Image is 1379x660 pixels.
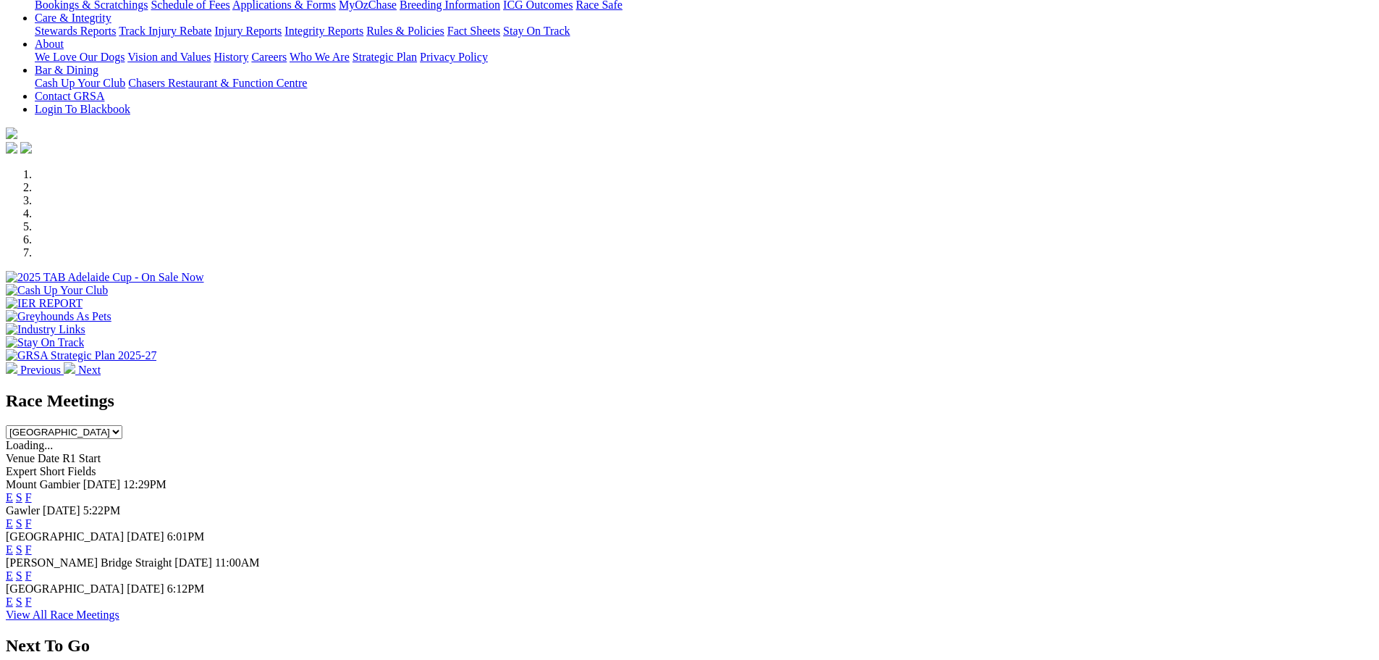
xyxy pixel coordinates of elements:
span: 6:01PM [167,530,205,543]
span: Expert [6,465,37,477]
a: E [6,491,13,504]
div: Bar & Dining [35,77,1373,90]
span: Short [40,465,65,477]
span: Gawler [6,504,40,517]
a: Who We Are [290,51,350,63]
a: Chasers Restaurant & Function Centre [128,77,307,89]
span: [DATE] [83,478,121,490]
a: Care & Integrity [35,12,111,24]
a: E [6,596,13,608]
img: Greyhounds As Pets [6,310,111,323]
a: Rules & Policies [366,25,444,37]
a: Vision and Values [127,51,211,63]
img: Industry Links [6,323,85,336]
a: S [16,517,22,530]
h2: Race Meetings [6,391,1373,411]
span: R1 Start [62,452,101,464]
a: Stay On Track [503,25,570,37]
a: S [16,596,22,608]
a: Stewards Reports [35,25,116,37]
a: Next [64,364,101,376]
div: About [35,51,1373,64]
a: Strategic Plan [353,51,417,63]
span: Previous [20,364,61,376]
a: Privacy Policy [420,51,488,63]
img: logo-grsa-white.png [6,128,17,139]
img: facebook.svg [6,142,17,154]
span: [GEOGRAPHIC_DATA] [6,582,124,595]
span: 5:22PM [83,504,121,517]
span: [GEOGRAPHIC_DATA] [6,530,124,543]
span: 6:12PM [167,582,205,595]
a: F [25,569,32,582]
span: Mount Gambier [6,478,80,490]
a: F [25,491,32,504]
a: S [16,543,22,556]
a: Track Injury Rebate [119,25,211,37]
span: 12:29PM [123,478,166,490]
span: [DATE] [127,530,164,543]
span: Venue [6,452,35,464]
a: Integrity Reports [284,25,363,37]
a: F [25,596,32,608]
a: S [16,569,22,582]
a: S [16,491,22,504]
a: Injury Reports [214,25,282,37]
a: E [6,517,13,530]
a: Careers [251,51,287,63]
img: Stay On Track [6,336,84,349]
a: Previous [6,364,64,376]
a: Fact Sheets [447,25,500,37]
span: 11:00AM [215,556,260,569]
div: Care & Integrity [35,25,1373,38]
h2: Next To Go [6,636,1373,656]
span: Loading... [6,439,53,451]
a: View All Race Meetings [6,609,119,621]
a: We Love Our Dogs [35,51,125,63]
span: Fields [67,465,96,477]
a: Login To Blackbook [35,103,130,115]
a: F [25,517,32,530]
img: chevron-left-pager-white.svg [6,362,17,374]
span: [DATE] [43,504,80,517]
span: Next [78,364,101,376]
a: E [6,569,13,582]
img: Cash Up Your Club [6,284,108,297]
a: E [6,543,13,556]
img: twitter.svg [20,142,32,154]
img: GRSA Strategic Plan 2025-27 [6,349,156,362]
span: Date [38,452,59,464]
a: Contact GRSA [35,90,104,102]
a: Bar & Dining [35,64,98,76]
span: [PERSON_NAME] Bridge Straight [6,556,172,569]
img: chevron-right-pager-white.svg [64,362,75,374]
img: 2025 TAB Adelaide Cup - On Sale Now [6,271,204,284]
a: About [35,38,64,50]
span: [DATE] [127,582,164,595]
span: [DATE] [174,556,212,569]
a: History [214,51,248,63]
img: IER REPORT [6,297,83,310]
a: F [25,543,32,556]
a: Cash Up Your Club [35,77,125,89]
